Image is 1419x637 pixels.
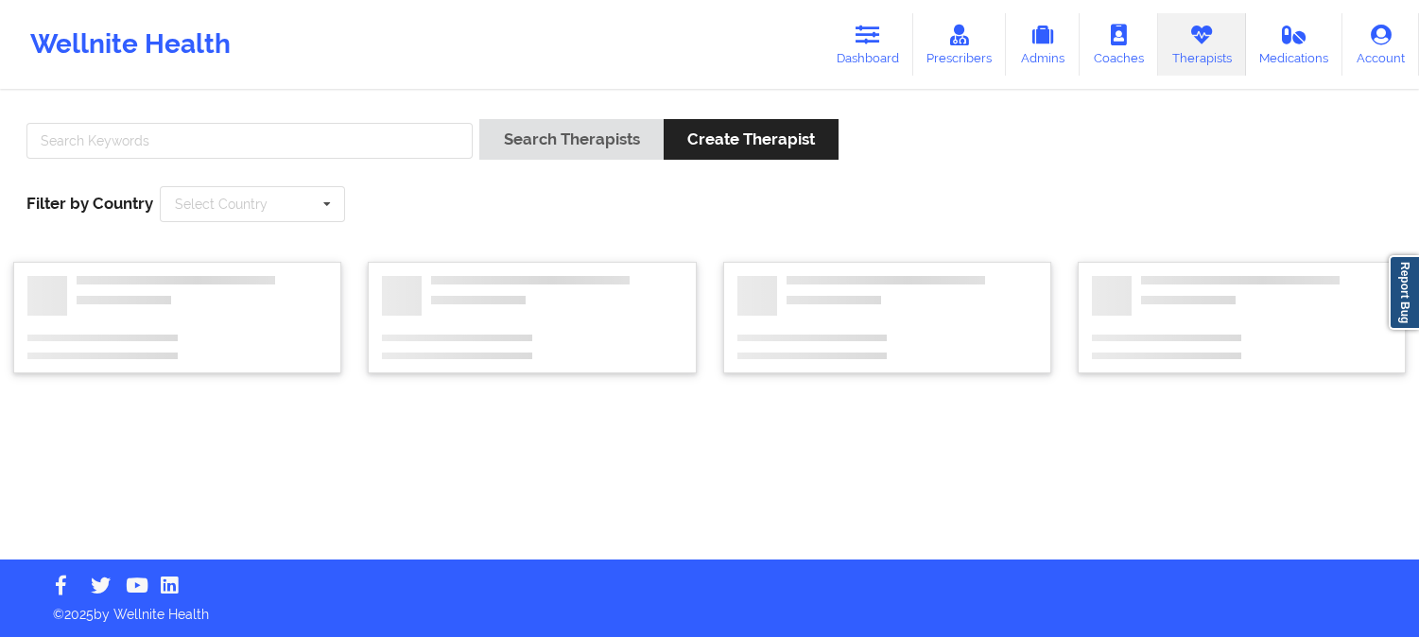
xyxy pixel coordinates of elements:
[1246,13,1343,76] a: Medications
[1158,13,1246,76] a: Therapists
[1389,255,1419,330] a: Report Bug
[664,119,839,160] button: Create Therapist
[822,13,913,76] a: Dashboard
[175,198,268,211] div: Select Country
[479,119,663,160] button: Search Therapists
[1006,13,1080,76] a: Admins
[26,194,153,213] span: Filter by Country
[913,13,1007,76] a: Prescribers
[1342,13,1419,76] a: Account
[40,592,1379,624] p: © 2025 by Wellnite Health
[26,123,473,159] input: Search Keywords
[1080,13,1158,76] a: Coaches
